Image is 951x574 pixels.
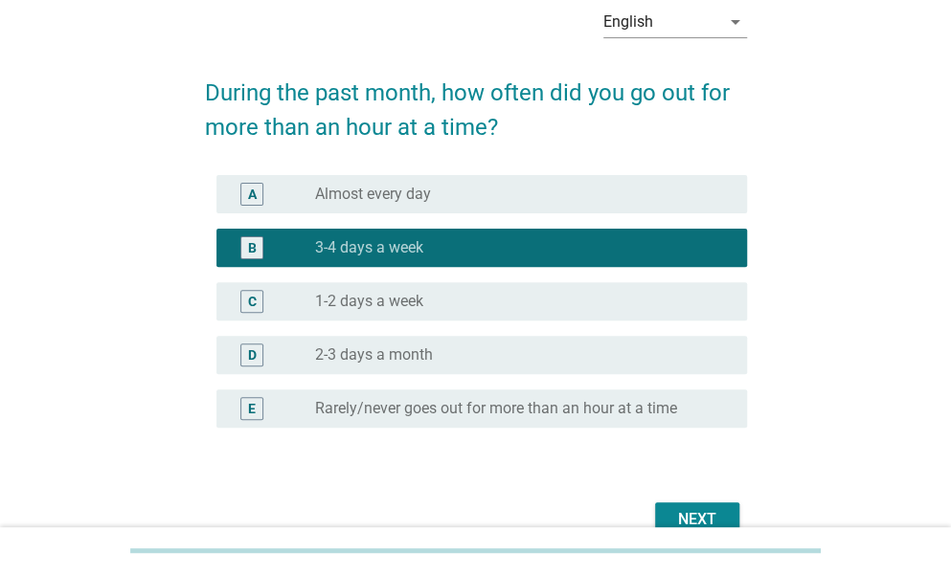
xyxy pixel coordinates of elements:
div: D [248,344,257,364]
label: 3-4 days a week [315,238,423,257]
div: Next [670,508,724,531]
div: C [248,291,257,311]
div: E [248,398,256,418]
label: Rarely/never goes out for more than an hour at a time [315,399,677,418]
label: 2-3 days a month [315,345,433,364]
button: Next [655,502,739,537]
div: English [603,13,653,31]
h2: During the past month, how often did you go out for more than an hour at a time? [205,56,747,144]
i: arrow_drop_down [724,11,747,33]
div: A [248,184,257,204]
label: 1-2 days a week [315,292,423,311]
label: Almost every day [315,185,431,204]
div: B [248,237,257,257]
